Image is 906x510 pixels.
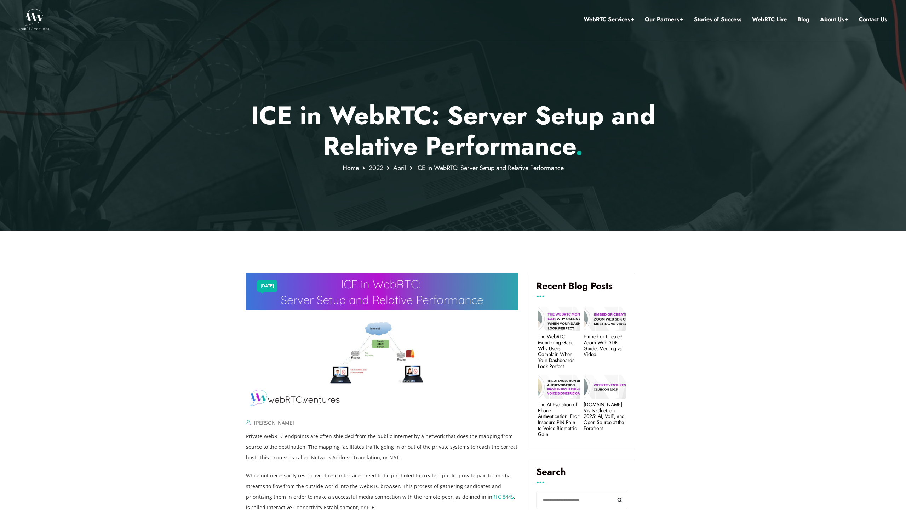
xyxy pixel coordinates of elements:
a: Blog [797,15,809,24]
a: April [393,163,406,172]
p: ICE in WebRTC: Server Setup and Relative Performance [246,100,660,161]
a: Embed or Create? Zoom Web SDK Guide: Meeting vs Video [584,334,626,357]
label: Search [536,466,627,483]
a: WebRTC Live [752,15,787,24]
a: The WebRTC Monitoring Gap: Why Users Complain When Your Dashboards Look Perfect [538,334,580,369]
a: Stories of Success [694,15,741,24]
span: . [575,127,583,164]
a: About Us [820,15,848,24]
img: WebRTC.ventures [19,9,49,30]
a: The AI Evolution of Phone Authentication: From Insecure PIN Pain to Voice Biometric Gain [538,402,580,437]
h4: Recent Blog Posts [536,280,627,297]
a: [DATE] [260,282,274,291]
a: WebRTC Services [584,15,634,24]
a: [DOMAIN_NAME] Visits ClueCon 2025: AI, VoIP, and Open Source at the Forefront [584,402,626,431]
a: Contact Us [859,15,887,24]
button: Search [612,491,627,509]
a: Home [343,163,359,172]
a: Our Partners [645,15,683,24]
a: [PERSON_NAME] [254,419,294,426]
span: ICE in WebRTC: Server Setup and Relative Performance [416,163,564,172]
p: Private WebRTC endpoints are often shielded from the public internet by a network that does the m... [246,431,518,463]
a: RFC 8445 [492,493,514,500]
a: 2022 [369,163,383,172]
